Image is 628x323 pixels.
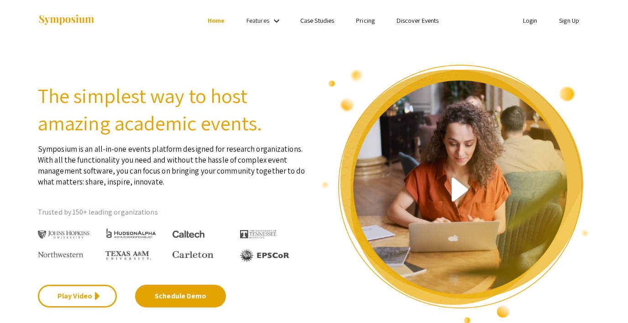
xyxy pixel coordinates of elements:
img: Caltech [173,231,204,238]
a: Case Studies [300,16,334,25]
iframe: Chat [589,282,621,316]
p: Symposium is an all-in-one events platform designed for research organizations. With all the func... [38,137,307,187]
a: Pricing [356,16,375,25]
mat-icon: Expand Features list [271,15,282,26]
a: Play Video [38,285,117,308]
a: Sign Up [559,16,579,25]
a: Discover Events [397,16,439,25]
a: Schedule Demo [135,285,226,308]
img: Johns Hopkins University [38,231,89,239]
img: Symposium by ForagerOne [38,14,95,26]
img: HudsonAlpha [105,228,157,238]
a: Features [246,16,269,25]
img: Carleton [173,251,214,258]
p: Trusted by 150+ leading organizations [38,205,307,219]
img: EPSCOR [240,249,290,262]
a: Login [523,16,538,25]
a: Home [208,16,225,25]
img: The University of Tennessee [240,230,277,238]
img: Texas A&M University [105,251,151,260]
img: Northwestern [38,251,84,257]
h2: The simplest way to host amazing academic events. [38,82,307,137]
